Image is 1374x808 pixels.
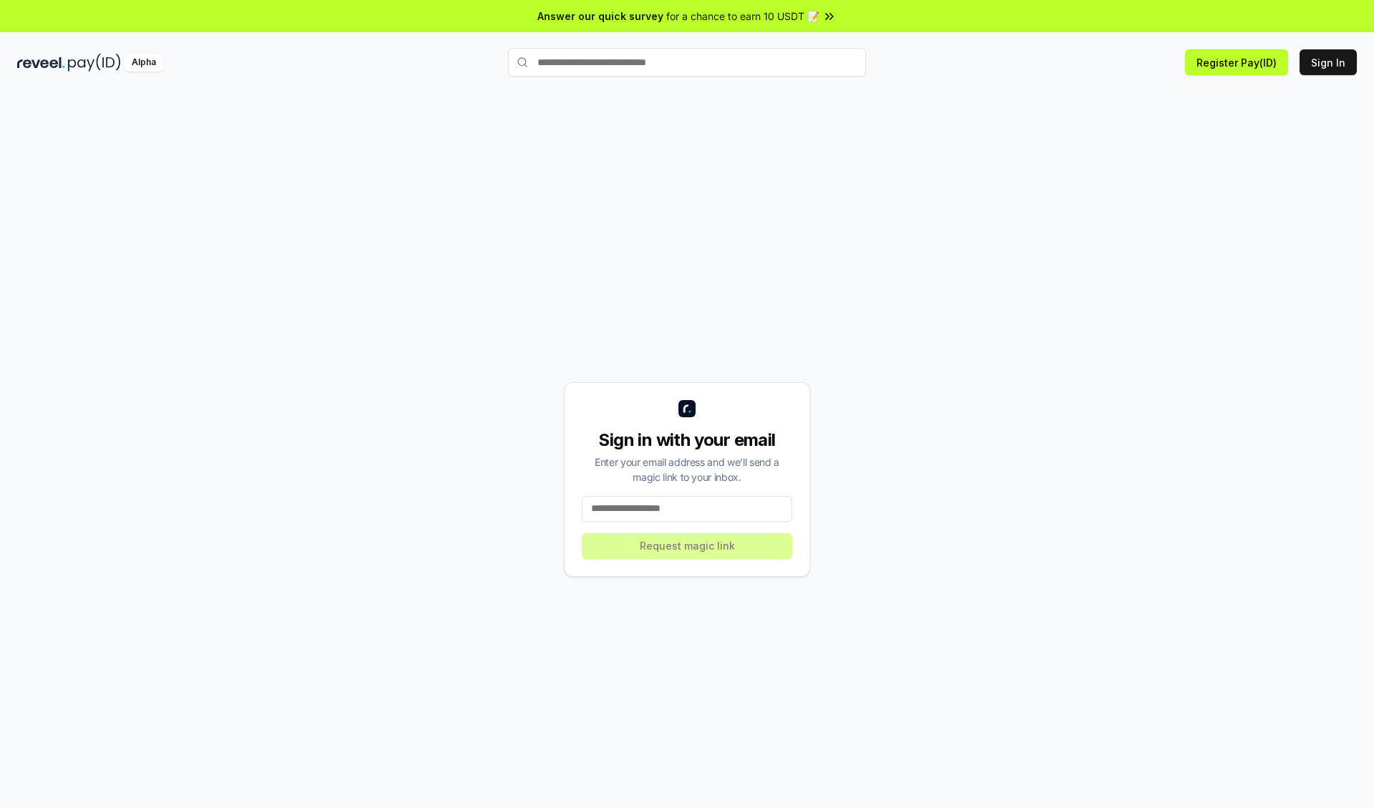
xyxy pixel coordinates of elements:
button: Sign In [1300,49,1357,75]
button: Register Pay(ID) [1185,49,1288,75]
div: Sign in with your email [582,429,792,452]
div: Alpha [124,54,164,72]
div: Enter your email address and we’ll send a magic link to your inbox. [582,454,792,485]
img: logo_small [678,400,696,417]
img: pay_id [68,54,121,72]
span: Answer our quick survey [537,9,663,24]
img: reveel_dark [17,54,65,72]
span: for a chance to earn 10 USDT 📝 [666,9,819,24]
